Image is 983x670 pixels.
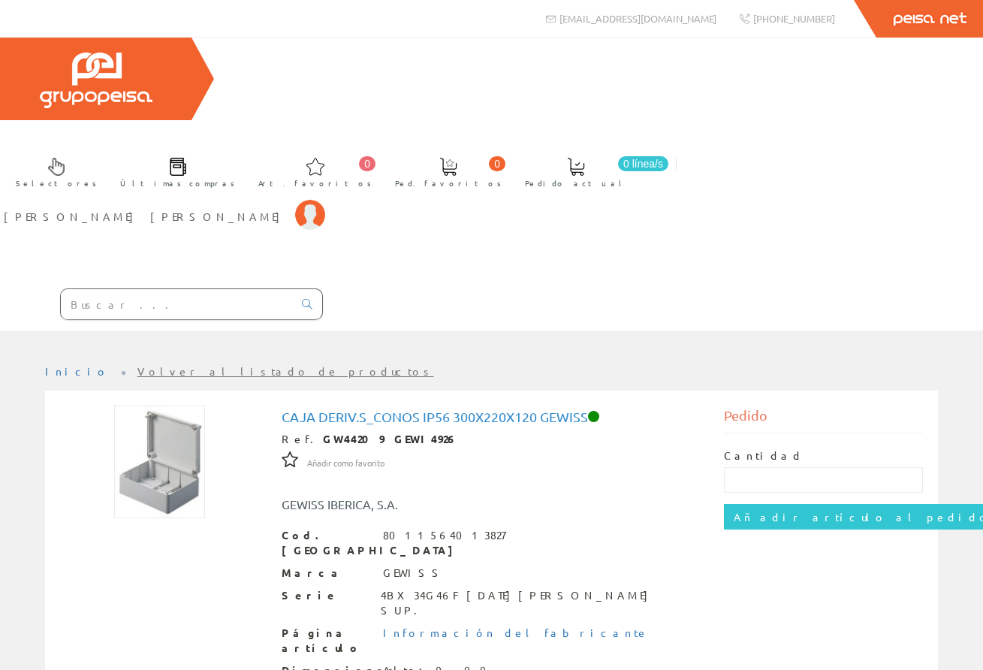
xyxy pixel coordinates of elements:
a: Inicio [45,364,109,378]
span: Página artículo [282,626,372,656]
a: 0 línea/s Pedido actual [510,145,672,197]
span: Últimas compras [120,176,235,191]
span: 0 [489,156,505,171]
div: 4BX34G46F [DATE][PERSON_NAME] SUP. [381,588,702,618]
span: Pedido actual [525,176,627,191]
h1: Caja Deriv.s_conos Ip56 300x220x120 Gewiss [282,409,702,424]
div: GEWISS IBERICA, S.A. [270,496,529,513]
div: 8011564013827 [383,528,505,543]
img: Foto artículo Caja Deriv.s_conos Ip56 300x220x120 Gewiss (120.39473684211x150) [114,406,204,518]
div: Ref. [282,432,702,447]
input: Buscar ... [61,289,293,319]
div: GEWISS [383,566,445,581]
div: Pedido [724,406,923,433]
span: Serie [282,588,369,603]
a: Volver al listado de productos [137,364,434,378]
span: Añadir como favorito [307,457,384,469]
a: [PERSON_NAME] [PERSON_NAME] [4,197,325,211]
a: Añadir como favorito [307,455,384,469]
span: Cod. [GEOGRAPHIC_DATA] [282,528,372,558]
span: [PERSON_NAME] [PERSON_NAME] [4,209,288,224]
strong: GW44209 GEWI4926 [323,432,457,445]
span: Ped. favoritos [395,176,502,191]
span: Marca [282,566,372,581]
span: 0 [359,156,375,171]
img: Grupo Peisa [40,53,152,108]
a: Selectores [1,145,104,197]
span: [EMAIL_ADDRESS][DOMAIN_NAME] [559,12,716,25]
label: Cantidad [724,448,804,463]
a: Información del fabricante [383,626,649,639]
span: Art. favoritos [258,176,372,191]
a: Últimas compras [105,145,243,197]
span: 0 línea/s [618,156,668,171]
span: [PHONE_NUMBER] [753,12,835,25]
span: Selectores [16,176,97,191]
